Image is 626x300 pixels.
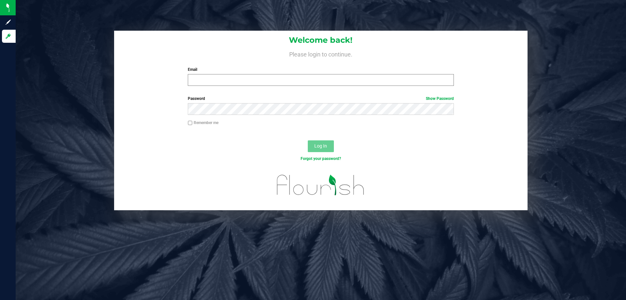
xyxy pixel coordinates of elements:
[314,143,327,149] span: Log In
[114,36,528,44] h1: Welcome back!
[188,96,205,101] span: Password
[5,33,11,39] inline-svg: Log in
[188,121,192,125] input: Remember me
[426,96,454,101] a: Show Password
[301,156,341,161] a: Forgot your password?
[188,120,218,126] label: Remember me
[188,67,454,72] label: Email
[308,140,334,152] button: Log In
[5,19,11,25] inline-svg: Sign up
[269,168,372,202] img: flourish_logo.svg
[114,50,528,57] h4: Please login to continue.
